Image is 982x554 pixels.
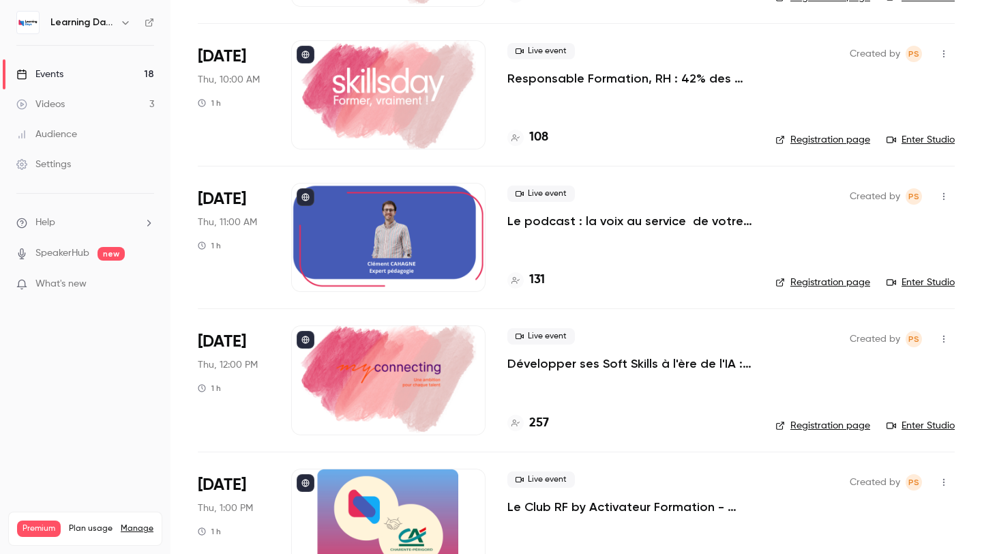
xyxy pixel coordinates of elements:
[98,247,125,261] span: new
[198,183,269,292] div: Oct 9 Thu, 11:00 AM (Europe/Paris)
[16,98,65,111] div: Videos
[507,213,754,229] a: Le podcast : la voix au service de votre pédagogie
[198,325,269,435] div: Oct 9 Thu, 12:00 PM (Europe/Paris)
[507,414,549,433] a: 257
[198,188,246,210] span: [DATE]
[198,331,246,353] span: [DATE]
[507,471,575,488] span: Live event
[775,419,870,433] a: Registration page
[16,158,71,171] div: Settings
[69,523,113,534] span: Plan usage
[529,128,548,147] h4: 108
[775,276,870,289] a: Registration page
[50,16,115,29] h6: Learning Days
[906,46,922,62] span: Prad Selvarajah
[16,128,77,141] div: Audience
[198,40,269,149] div: Oct 9 Thu, 10:00 AM (Europe/Paris)
[529,271,545,289] h4: 131
[908,331,919,347] span: PS
[507,186,575,202] span: Live event
[198,383,221,394] div: 1 h
[198,501,253,515] span: Thu, 1:00 PM
[908,46,919,62] span: PS
[887,276,955,289] a: Enter Studio
[17,12,39,33] img: Learning Days
[850,474,900,491] span: Created by
[507,43,575,59] span: Live event
[775,133,870,147] a: Registration page
[507,328,575,345] span: Live event
[198,216,257,229] span: Thu, 11:00 AM
[507,271,545,289] a: 131
[906,188,922,205] span: Prad Selvarajah
[908,188,919,205] span: PS
[121,523,153,534] a: Manage
[850,331,900,347] span: Created by
[198,474,246,496] span: [DATE]
[507,128,548,147] a: 108
[850,46,900,62] span: Created by
[507,70,754,87] a: Responsable Formation, RH : 42% des managers vous ignorent. Que faites-vous ?
[198,98,221,108] div: 1 h
[908,474,919,491] span: PS
[198,46,246,68] span: [DATE]
[16,68,63,81] div: Events
[887,419,955,433] a: Enter Studio
[138,278,154,291] iframe: Noticeable Trigger
[850,188,900,205] span: Created by
[16,216,154,230] li: help-dropdown-opener
[35,277,87,291] span: What's new
[529,414,549,433] h4: 257
[198,526,221,537] div: 1 h
[906,474,922,491] span: Prad Selvarajah
[35,246,89,261] a: SpeakerHub
[507,499,754,515] a: Le Club RF by Activateur Formation - réservé aux RF - La formation, bien plus qu’un “smile sheet" ?
[887,133,955,147] a: Enter Studio
[507,355,754,372] a: Développer ses Soft Skills à l'ère de l'IA : Esprit critique & IA
[198,358,258,372] span: Thu, 12:00 PM
[35,216,55,230] span: Help
[906,331,922,347] span: Prad Selvarajah
[198,240,221,251] div: 1 h
[198,73,260,87] span: Thu, 10:00 AM
[17,521,61,537] span: Premium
